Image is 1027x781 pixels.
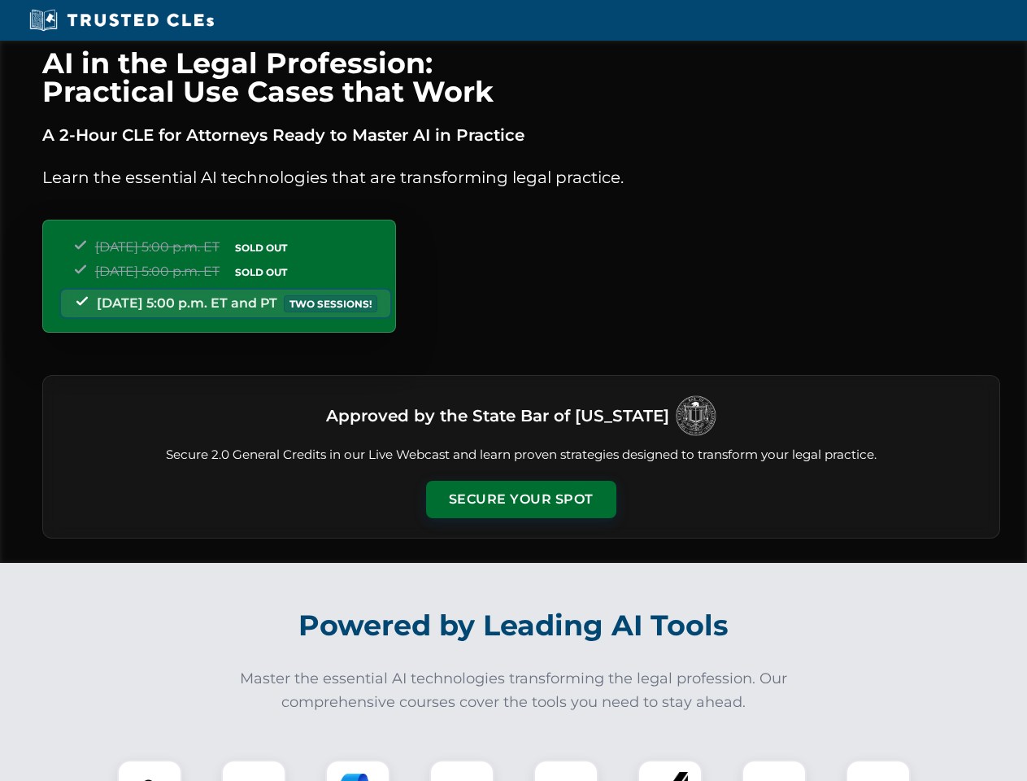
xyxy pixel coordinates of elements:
p: Learn the essential AI technologies that are transforming legal practice. [42,164,1000,190]
h2: Powered by Leading AI Tools [63,597,964,654]
button: Secure Your Spot [426,481,616,518]
p: Master the essential AI technologies transforming the legal profession. Our comprehensive courses... [229,667,799,714]
span: SOLD OUT [229,239,293,256]
span: [DATE] 5:00 p.m. ET [95,264,220,279]
p: A 2-Hour CLE for Attorneys Ready to Master AI in Practice [42,122,1000,148]
h3: Approved by the State Bar of [US_STATE] [326,401,669,430]
h1: AI in the Legal Profession: Practical Use Cases that Work [42,49,1000,106]
span: SOLD OUT [229,264,293,281]
img: Trusted CLEs [24,8,219,33]
img: Logo [676,395,716,436]
p: Secure 2.0 General Credits in our Live Webcast and learn proven strategies designed to transform ... [63,446,980,465]
span: [DATE] 5:00 p.m. ET [95,239,220,255]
